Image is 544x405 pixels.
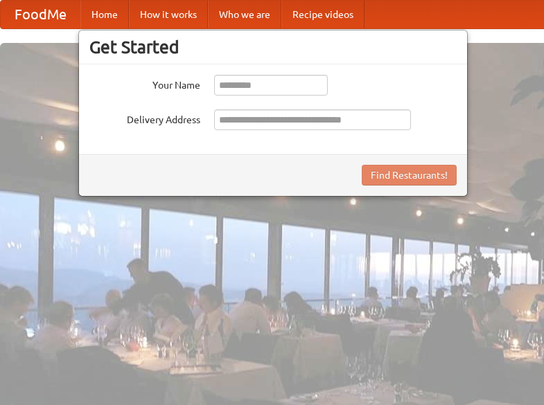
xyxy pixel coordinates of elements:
[208,1,281,28] a: Who we are
[80,1,129,28] a: Home
[129,1,208,28] a: How it works
[89,109,200,127] label: Delivery Address
[89,75,200,92] label: Your Name
[89,37,457,57] h3: Get Started
[281,1,365,28] a: Recipe videos
[362,165,457,186] button: Find Restaurants!
[1,1,80,28] a: FoodMe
